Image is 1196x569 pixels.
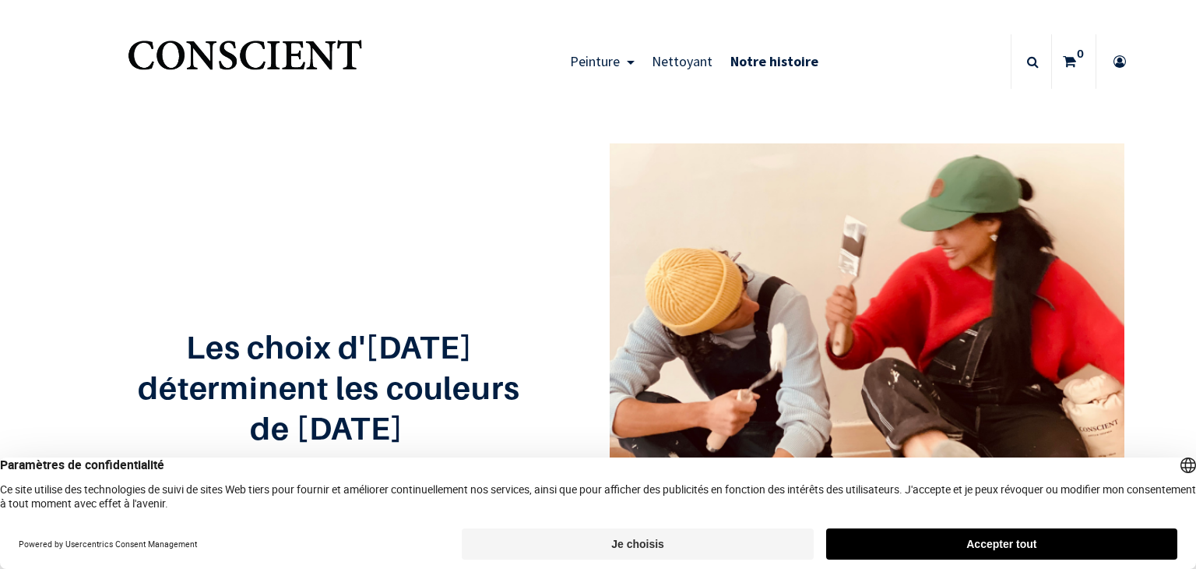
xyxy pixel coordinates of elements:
sup: 0 [1073,46,1088,62]
h2: de [DATE] [72,411,586,445]
span: Nettoyant [652,52,712,70]
h2: Les choix d'[DATE] [72,330,586,364]
a: Logo of Conscient [125,31,365,93]
a: 0 [1052,34,1096,89]
h2: déterminent les couleurs [72,370,586,405]
span: Notre histoire [730,52,818,70]
a: Peinture [561,34,643,89]
img: Conscient [125,31,365,93]
span: Peinture [570,52,620,70]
